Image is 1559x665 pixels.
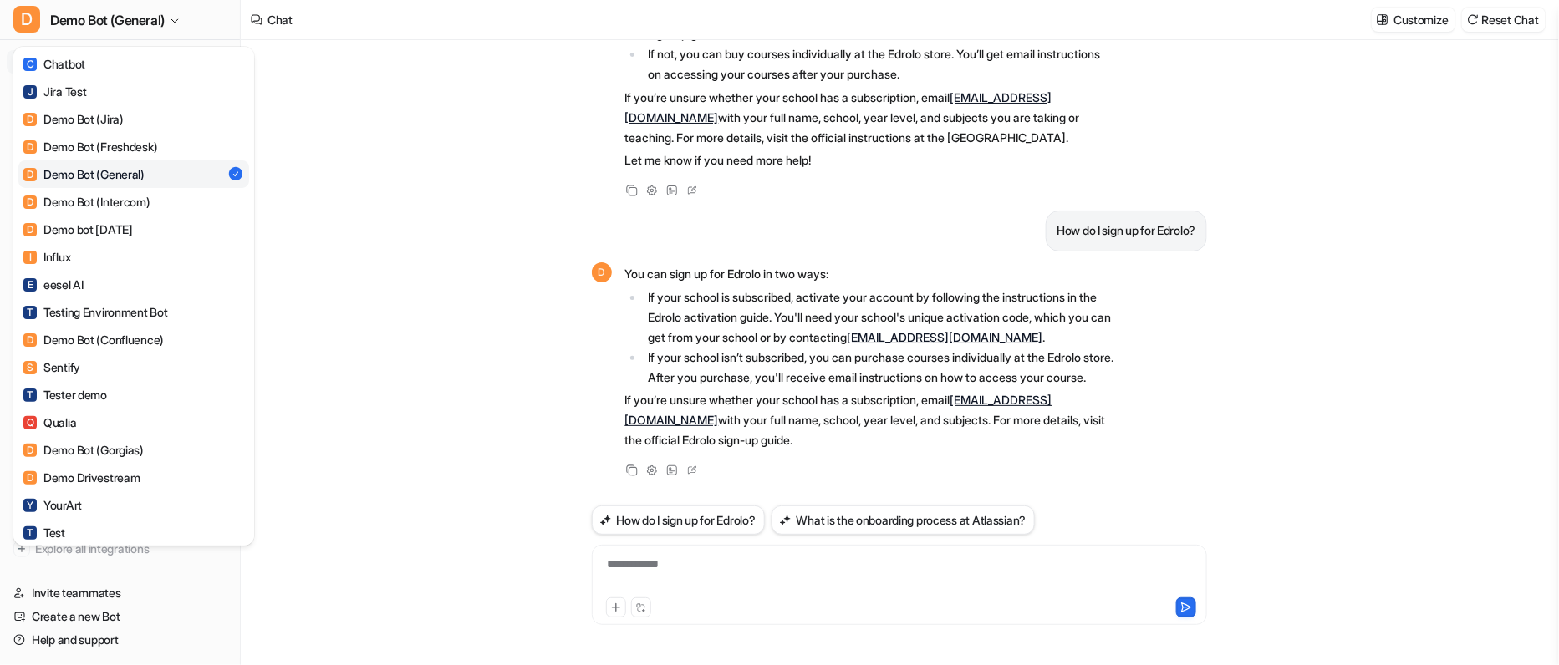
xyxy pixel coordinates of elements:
[23,333,37,347] span: D
[23,193,150,211] div: Demo Bot (Intercom)
[23,83,86,100] div: Jira Test
[23,469,140,486] div: Demo Drivestream
[23,361,37,374] span: S
[13,47,254,546] div: DDemo Bot (General)
[23,416,37,429] span: Q
[23,138,157,155] div: Demo Bot (Freshdesk)
[23,223,37,236] span: D
[23,278,37,292] span: E
[23,303,168,321] div: Testing Environment Bot
[23,358,80,376] div: Sentify
[23,386,107,404] div: Tester demo
[23,441,144,459] div: Demo Bot (Gorgias)
[23,331,164,348] div: Demo Bot (Confluence)
[23,113,37,126] span: D
[23,58,37,71] span: C
[23,195,37,209] span: D
[23,140,37,154] span: D
[23,248,70,266] div: Influx
[23,165,145,183] div: Demo Bot (General)
[23,251,37,264] span: I
[23,444,37,457] span: D
[23,499,37,512] span: Y
[23,471,37,485] span: D
[23,85,37,99] span: J
[23,276,84,293] div: eesel AI
[23,414,76,431] div: Qualia
[23,168,37,181] span: D
[23,526,37,540] span: T
[23,496,82,514] div: YourArt
[23,306,37,319] span: T
[23,55,85,73] div: Chatbot
[23,110,124,128] div: Demo Bot (Jira)
[13,6,40,33] span: D
[23,524,65,541] div: Test
[23,221,133,238] div: Demo bot [DATE]
[50,8,165,32] span: Demo Bot (General)
[23,388,37,402] span: T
